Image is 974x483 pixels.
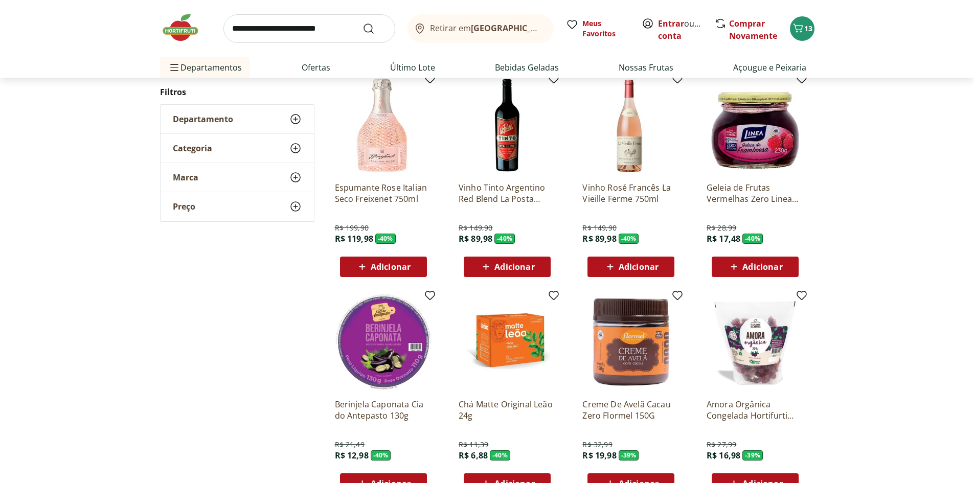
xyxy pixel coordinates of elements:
[160,12,211,43] img: Hortifruti
[302,61,330,74] a: Ofertas
[582,182,679,204] a: Vinho Rosé Francês La Vieille Ferme 750ml
[168,55,242,80] span: Departamentos
[161,134,314,163] button: Categoria
[582,440,612,450] span: R$ 32,99
[619,263,659,271] span: Adicionar
[375,234,396,244] span: - 40 %
[335,223,369,233] span: R$ 199,90
[161,105,314,133] button: Departamento
[340,257,427,277] button: Adicionar
[494,263,534,271] span: Adicionar
[587,257,674,277] button: Adicionar
[494,234,515,244] span: - 40 %
[733,61,806,74] a: Açougue e Peixaria
[619,61,673,74] a: Nossas Frutas
[371,450,391,461] span: - 40 %
[459,233,492,244] span: R$ 89,98
[390,61,435,74] a: Último Lote
[161,163,314,192] button: Marca
[619,450,639,461] span: - 39 %
[335,233,373,244] span: R$ 119,98
[335,293,432,390] img: Berinjela Caponata Cia do Antepasto 130g
[582,233,616,244] span: R$ 89,98
[707,77,804,174] img: Geleia de Frutas Vermelhas Zero Linea Unidade
[459,440,488,450] span: R$ 11,39
[173,114,233,124] span: Departamento
[335,440,365,450] span: R$ 21,49
[495,61,559,74] a: Bebidas Geladas
[459,77,556,174] img: Vinho Tinto Argentino Red Blend La Posta 750ml
[804,24,812,33] span: 13
[742,234,763,244] span: - 40 %
[471,22,643,34] b: [GEOGRAPHIC_DATA]/[GEOGRAPHIC_DATA]
[582,399,679,421] a: Creme De Avelã Cacau Zero Flormel 150G
[223,14,395,43] input: search
[459,399,556,421] a: Chá Matte Original Leão 24g
[168,55,180,80] button: Menu
[707,399,804,421] a: Amora Orgânica Congelada Hortifurti Natural da Terra 300g
[173,172,198,182] span: Marca
[790,16,814,41] button: Carrinho
[161,192,314,221] button: Preço
[707,182,804,204] a: Geleia de Frutas Vermelhas Zero Linea Unidade
[658,18,684,29] a: Entrar
[582,223,616,233] span: R$ 149,90
[742,263,782,271] span: Adicionar
[371,263,411,271] span: Adicionar
[430,24,543,33] span: Retirar em
[582,77,679,174] img: Vinho Rosé Francês La Vieille Ferme 750ml
[742,450,763,461] span: - 39 %
[335,450,369,461] span: R$ 12,98
[335,77,432,174] img: Espumante Rose Italian Seco Freixenet 750ml
[658,18,714,41] a: Criar conta
[363,22,387,35] button: Submit Search
[490,450,510,461] span: - 40 %
[160,82,314,102] h2: Filtros
[173,143,212,153] span: Categoria
[459,450,488,461] span: R$ 6,88
[712,257,799,277] button: Adicionar
[582,18,629,39] span: Meus Favoritos
[707,233,740,244] span: R$ 17,48
[729,18,777,41] a: Comprar Novamente
[707,440,736,450] span: R$ 27,99
[619,234,639,244] span: - 40 %
[407,14,554,43] button: Retirar em[GEOGRAPHIC_DATA]/[GEOGRAPHIC_DATA]
[459,182,556,204] a: Vinho Tinto Argentino Red Blend La Posta 750ml
[173,201,195,212] span: Preço
[707,450,740,461] span: R$ 16,98
[459,223,492,233] span: R$ 149,90
[566,18,629,39] a: Meus Favoritos
[658,17,704,42] span: ou
[707,293,804,390] img: Amora Orgânica Congelada Hortifurti Natural da Terra 300g
[582,450,616,461] span: R$ 19,98
[459,293,556,390] img: Chá Matte Original Leão 24g
[582,293,679,390] img: Creme De Avelã Cacau Zero Flormel 150G
[707,223,736,233] span: R$ 28,99
[464,257,551,277] button: Adicionar
[335,182,432,204] a: Espumante Rose Italian Seco Freixenet 750ml
[335,399,432,421] a: Berinjela Caponata Cia do Antepasto 130g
